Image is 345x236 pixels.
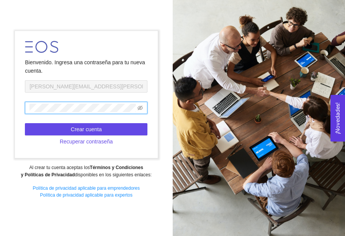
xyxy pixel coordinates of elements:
[330,95,345,142] button: Open Feedback Widget
[25,58,147,75] div: Bienvenido. Ingresa una contraseña para tu nueva cuenta.
[25,41,58,53] img: LOGO
[33,186,140,191] a: Política de privacidad aplicable para emprendedores
[40,192,132,198] a: Política de privacidad aplicable para expertos
[137,105,143,111] span: eye-invisible
[60,137,113,146] span: Recuperar contraseña
[5,164,167,179] div: Al crear tu cuenta aceptas los disponibles en los siguientes enlaces:
[25,80,147,93] input: Correo electrónico
[25,138,147,145] a: Recuperar contraseña
[71,125,102,133] span: Crear cuenta
[25,135,147,148] button: Recuperar contraseña
[25,123,147,135] button: Crear cuenta
[21,165,143,177] strong: Términos y Condiciones y Políticas de Privacidad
